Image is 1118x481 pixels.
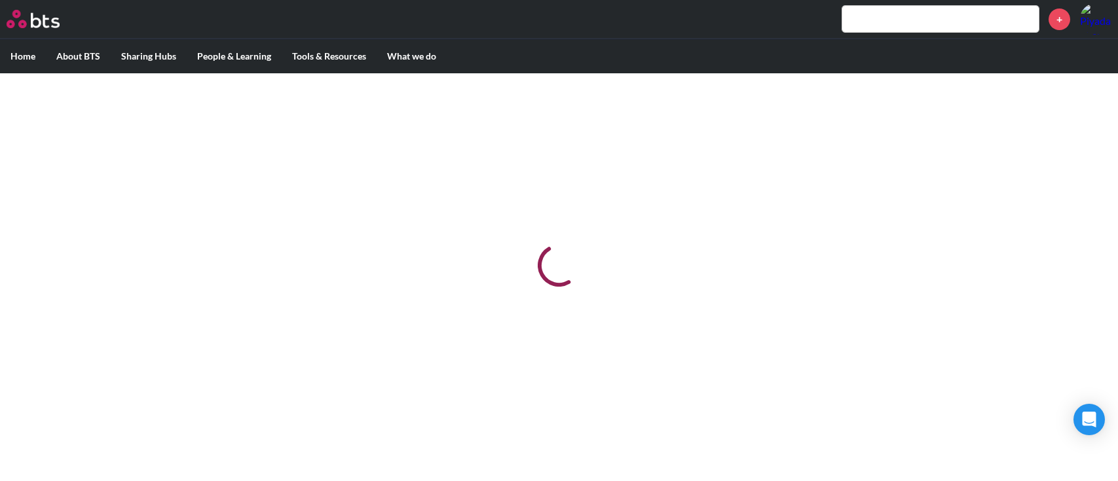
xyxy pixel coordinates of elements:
[1080,3,1111,35] a: Profile
[282,39,377,73] label: Tools & Resources
[1073,404,1105,435] div: Open Intercom Messenger
[46,39,111,73] label: About BTS
[187,39,282,73] label: People & Learning
[7,10,60,28] img: BTS Logo
[111,39,187,73] label: Sharing Hubs
[1049,9,1070,30] a: +
[1080,3,1111,35] img: Piyada Thanataweeratn
[377,39,447,73] label: What we do
[7,10,84,28] a: Go home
